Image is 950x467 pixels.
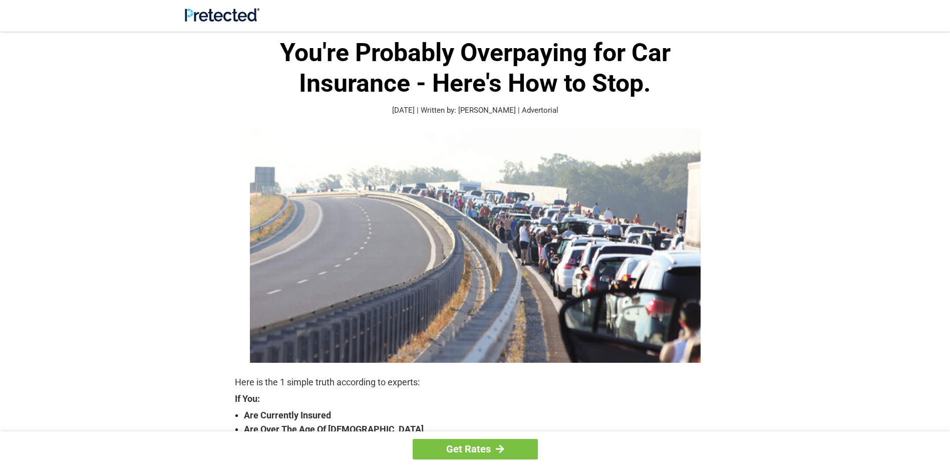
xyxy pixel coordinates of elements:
p: [DATE] | Written by: [PERSON_NAME] | Advertorial [235,105,716,116]
h1: You're Probably Overpaying for Car Insurance - Here's How to Stop. [235,38,716,99]
strong: Are Over The Age Of [DEMOGRAPHIC_DATA] [244,422,716,436]
a: Get Rates [413,439,538,459]
p: Here is the 1 simple truth according to experts: [235,375,716,389]
strong: Are Currently Insured [244,408,716,422]
strong: If You: [235,394,716,403]
img: Site Logo [185,8,259,22]
a: Site Logo [185,14,259,24]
